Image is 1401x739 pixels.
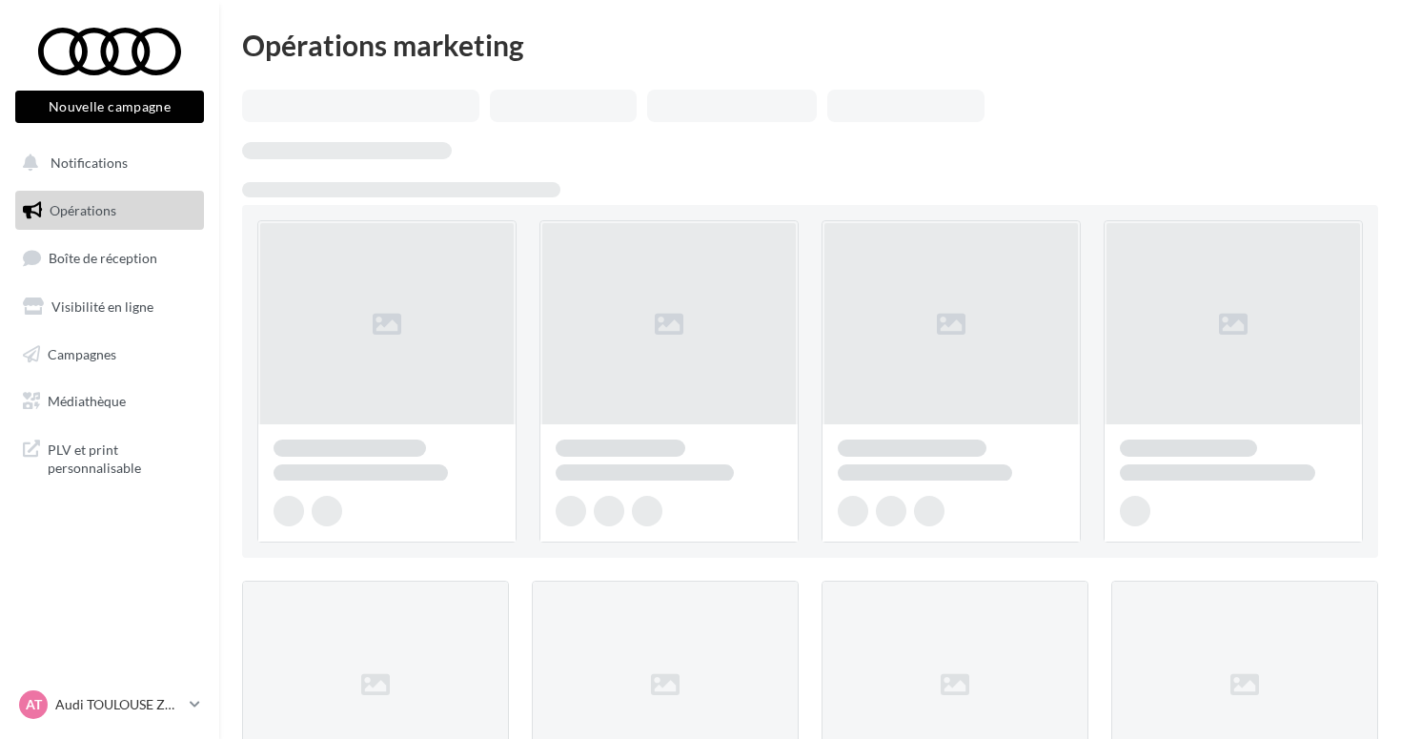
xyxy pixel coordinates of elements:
button: Notifications [11,143,200,183]
a: Médiathèque [11,381,208,421]
a: Campagnes [11,335,208,375]
a: Opérations [11,191,208,231]
span: Notifications [51,154,128,171]
div: Opérations marketing [242,31,1378,59]
span: Campagnes [48,345,116,361]
p: Audi TOULOUSE ZAC [55,695,182,714]
a: Boîte de réception [11,237,208,278]
span: PLV et print personnalisable [48,437,196,478]
button: Nouvelle campagne [15,91,204,123]
span: Boîte de réception [49,250,157,266]
span: AT [26,695,42,714]
a: PLV et print personnalisable [11,429,208,485]
span: Opérations [50,202,116,218]
a: Visibilité en ligne [11,287,208,327]
span: Médiathèque [48,393,126,409]
span: Visibilité en ligne [51,298,153,315]
a: AT Audi TOULOUSE ZAC [15,687,204,723]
